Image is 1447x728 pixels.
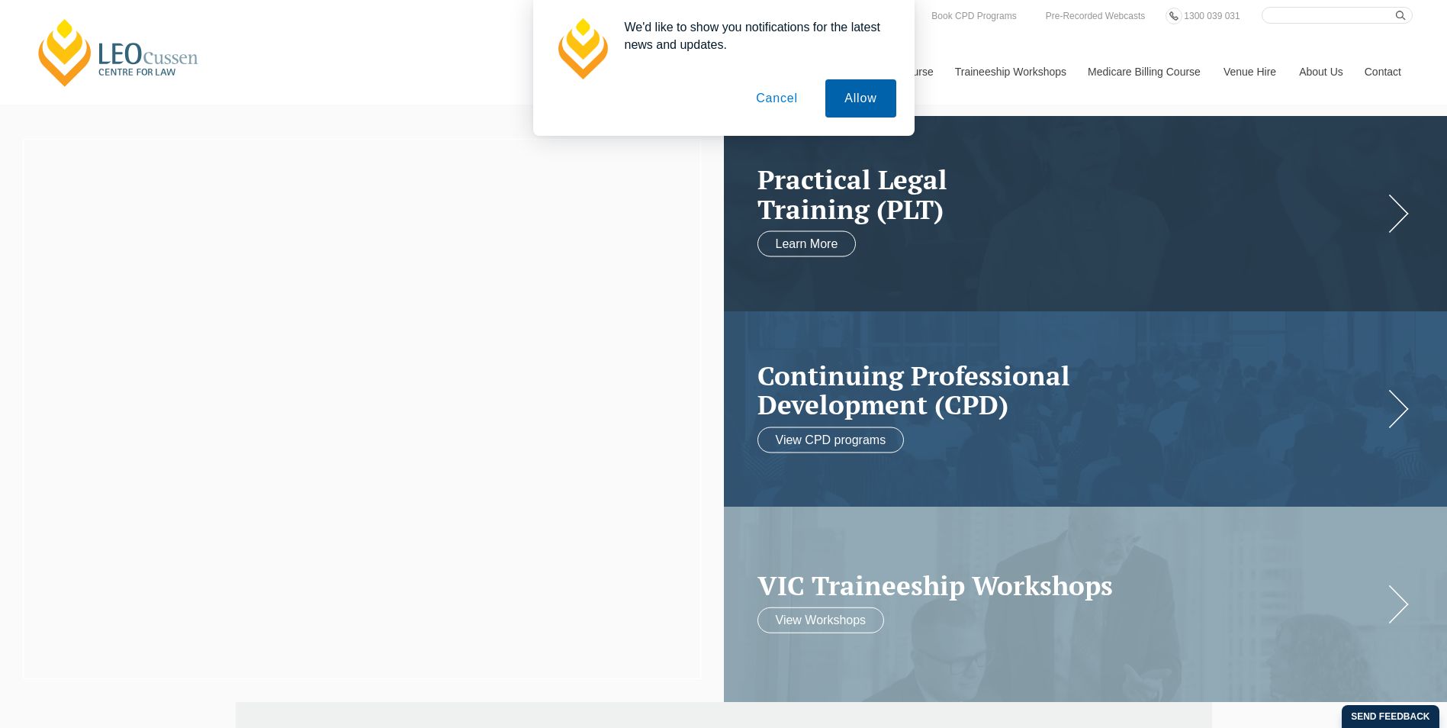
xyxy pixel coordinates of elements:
a: View CPD programs [757,427,905,453]
a: VIC Traineeship Workshops [757,570,1384,600]
a: Practical LegalTraining (PLT) [757,165,1384,224]
h2: Practical Legal Training (PLT) [757,165,1384,224]
button: Allow [825,79,896,118]
h2: Continuing Professional Development (CPD) [757,360,1384,419]
a: View Workshops [757,607,885,633]
a: Learn More [757,231,857,257]
iframe: LiveChat chat widget [1345,626,1409,690]
button: Cancel [737,79,817,118]
a: Continuing ProfessionalDevelopment (CPD) [757,360,1384,419]
div: We'd like to show you notifications for the latest news and updates. [613,18,896,53]
img: notification icon [551,18,613,79]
